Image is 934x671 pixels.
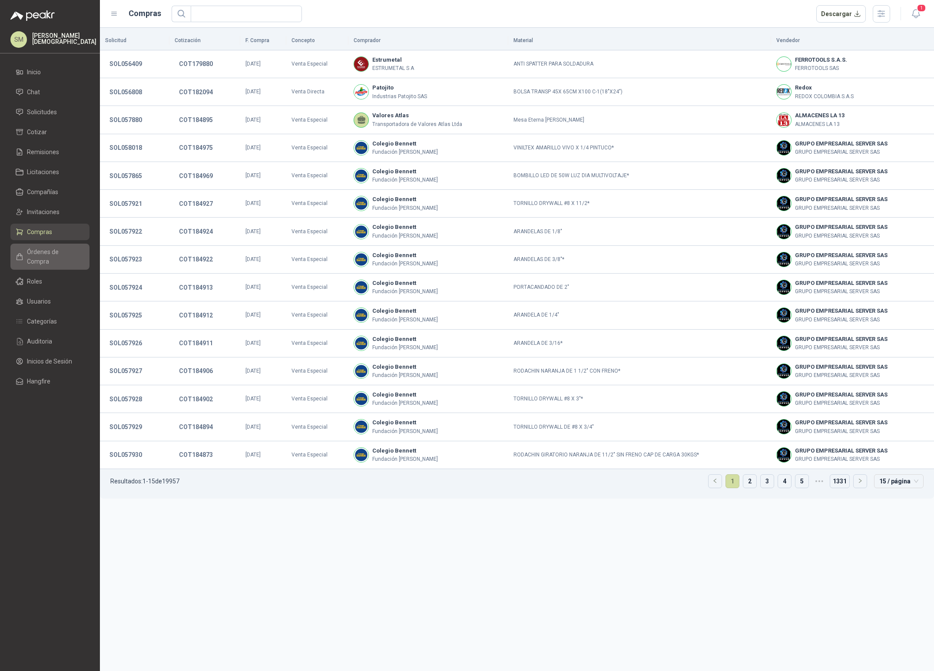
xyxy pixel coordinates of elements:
td: Venta Especial [286,246,348,274]
b: GRUPO EMPRESARIAL SERVER SAS [795,446,888,455]
p: Fundación [PERSON_NAME] [372,176,438,184]
a: Solicitudes [10,104,89,120]
button: SOL057880 [105,112,146,128]
button: COT184894 [175,419,217,435]
a: Compras [10,224,89,240]
td: ARANDELAS DE 3/8"* [508,246,771,274]
img: Company Logo [354,336,368,350]
p: Transportadora de Valores Atlas Ltda [372,120,462,129]
button: COT184906 [175,363,217,379]
td: ANTI SPATTER PARA SOLDADURA [508,50,771,78]
th: Vendedor [771,31,934,50]
img: Company Logo [777,225,791,239]
a: Remisiones [10,144,89,160]
p: Fundación [PERSON_NAME] [372,260,438,268]
img: Company Logo [777,141,791,155]
span: 15 / página [879,475,918,488]
p: Fundación [PERSON_NAME] [372,455,438,463]
b: Colegio Bennett [372,195,438,204]
td: Venta Especial [286,330,348,357]
button: COT184902 [175,391,217,407]
a: Chat [10,84,89,100]
button: right [854,475,867,488]
span: [DATE] [245,228,261,235]
span: [DATE] [245,256,261,262]
button: SOL056409 [105,56,146,72]
button: SOL057930 [105,447,146,463]
span: [DATE] [245,452,261,458]
p: ALMACENES LA 13 [795,120,845,129]
p: Fundación [PERSON_NAME] [372,232,438,240]
button: SOL057928 [105,391,146,407]
span: [DATE] [245,284,261,290]
span: Compras [27,227,52,237]
img: Company Logo [777,85,791,99]
img: Company Logo [354,308,368,322]
li: 1331 [830,474,850,488]
a: Cotizar [10,124,89,140]
td: Venta Directa [286,78,348,106]
span: Categorías [27,317,57,326]
b: Colegio Bennett [372,418,438,427]
span: Roles [27,277,42,286]
img: Company Logo [354,141,368,155]
b: Colegio Bennett [372,251,438,260]
span: Inicios de Sesión [27,357,72,366]
a: Órdenes de Compra [10,244,89,270]
button: SOL057921 [105,196,146,212]
td: Venta Especial [286,190,348,218]
th: Cotización [169,31,241,50]
button: COT184922 [175,251,217,267]
b: GRUPO EMPRESARIAL SERVER SAS [795,390,888,399]
span: Invitaciones [27,207,60,217]
button: 1 [908,6,924,22]
b: Redox [795,83,854,92]
p: Fundación [PERSON_NAME] [372,427,438,436]
p: GRUPO EMPRESARIAL SERVER SAS [795,288,888,296]
span: Inicio [27,67,41,77]
td: PORTACANDADO DE 2" [508,274,771,301]
b: GRUPO EMPRESARIAL SERVER SAS [795,195,888,204]
span: [DATE] [245,200,261,206]
li: Página anterior [708,474,722,488]
button: SOL057923 [105,251,146,267]
b: Valores Atlas [372,111,462,120]
td: TORNILLO DRYWALL #8 X 11/2* [508,190,771,218]
p: REDOX COLOMBIA S.A.S [795,93,854,101]
p: Fundación [PERSON_NAME] [372,148,438,156]
p: GRUPO EMPRESARIAL SERVER SAS [795,371,888,380]
img: Company Logo [777,420,791,434]
a: Auditoria [10,333,89,350]
p: Fundación [PERSON_NAME] [372,371,438,380]
p: Fundación [PERSON_NAME] [372,316,438,324]
b: GRUPO EMPRESARIAL SERVER SAS [795,223,888,231]
p: [PERSON_NAME] [DEMOGRAPHIC_DATA] [32,33,96,45]
p: GRUPO EMPRESARIAL SERVER SAS [795,455,888,463]
img: Company Logo [354,392,368,406]
button: COT184924 [175,224,217,239]
img: Company Logo [354,364,368,378]
span: [DATE] [245,145,261,151]
button: SOL057922 [105,224,146,239]
img: Company Logo [354,85,368,99]
b: Colegio Bennett [372,139,438,148]
td: Venta Especial [286,441,348,469]
img: Company Logo [777,252,791,267]
span: [DATE] [245,340,261,346]
button: SOL058018 [105,140,146,155]
img: Company Logo [354,252,368,267]
button: COT184912 [175,307,217,323]
button: COT184895 [175,112,217,128]
b: Colegio Bennett [372,363,438,371]
b: GRUPO EMPRESARIAL SERVER SAS [795,167,888,176]
span: Remisiones [27,147,59,157]
th: Material [508,31,771,50]
img: Company Logo [777,336,791,350]
button: COT184927 [175,196,217,212]
button: COT184913 [175,280,217,295]
div: tamaño de página [874,474,924,488]
button: SOL057929 [105,419,146,435]
a: 2 [743,475,756,488]
span: [DATE] [245,368,261,374]
li: 1 [725,474,739,488]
